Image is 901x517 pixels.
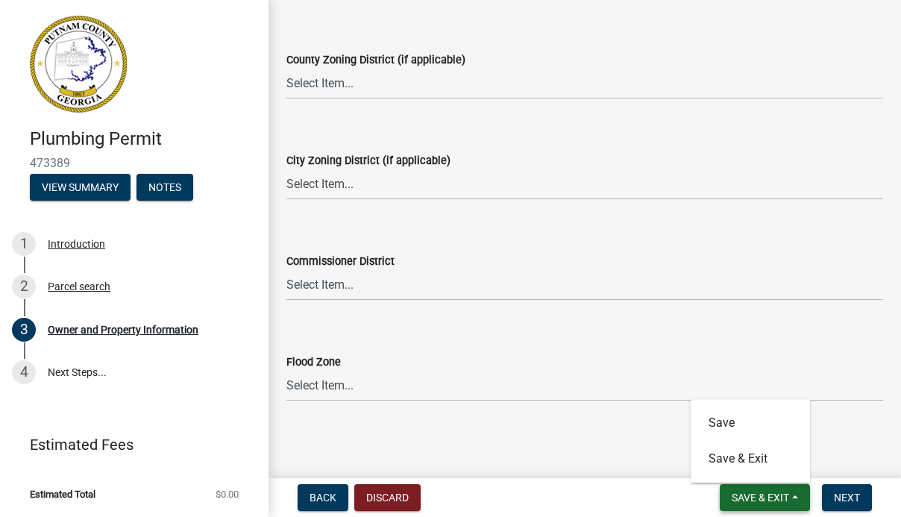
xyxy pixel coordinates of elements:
[310,492,336,504] span: Back
[12,275,36,298] div: 2
[30,156,239,170] span: 473389
[30,174,131,201] button: View Summary
[286,257,395,267] label: Commissioner District
[298,484,348,511] button: Back
[30,128,257,150] h4: Plumbing Permit
[691,405,810,441] button: Save
[691,441,810,477] button: Save & Exit
[12,318,36,342] div: 3
[354,484,421,511] button: Discard
[286,156,450,166] label: City Zoning District (if applicable)
[286,357,341,368] label: Flood Zone
[216,489,239,499] span: $0.00
[12,430,245,460] a: Estimated Fees
[12,360,36,384] div: 4
[136,182,193,194] wm-modal-confirm: Notes
[720,484,810,511] button: Save & Exit
[48,325,198,335] div: Owner and Property Information
[30,182,131,194] wm-modal-confirm: Summary
[30,16,127,113] img: Putnam County, Georgia
[12,232,36,256] div: 1
[691,399,810,483] div: Save & Exit
[834,492,860,504] span: Next
[286,55,465,66] label: County Zoning District (if applicable)
[136,174,193,201] button: Notes
[48,281,110,292] div: Parcel search
[30,489,95,499] span: Estimated Total
[822,484,872,511] button: Next
[732,492,789,504] span: Save & Exit
[48,239,105,249] div: Introduction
